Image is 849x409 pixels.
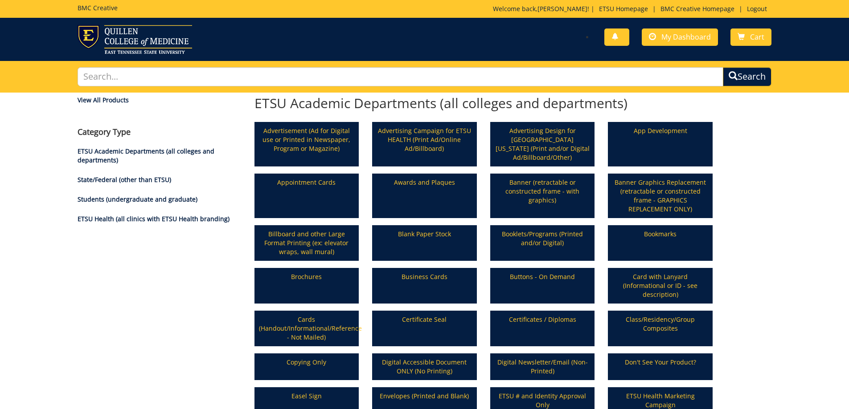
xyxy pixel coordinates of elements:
[78,175,171,184] a: State/Federal (other than ETSU)
[491,226,594,260] a: Booklets/Programs (Printed and/or Digital)
[255,174,358,217] a: Appointment Cards
[78,96,241,105] a: View All Products
[78,4,118,11] h5: BMC Creative
[373,226,476,260] a: Blank Paper Stock
[373,123,476,166] a: Advertising Campaign for ETSU HEALTH (Print Ad/Online Ad/Billboard)
[609,312,712,345] a: Class/Residency/Group Composites
[373,269,476,303] a: Business Cards
[255,312,358,345] a: Cards (Handout/Informational/Reference - Not Mailed)
[491,174,594,217] a: Banner (retractable or constructed frame - with graphics)
[750,32,764,42] span: Cart
[493,4,771,13] p: Welcome back, ! | | |
[78,147,214,164] a: ETSU Academic Departments (all colleges and departments)
[661,32,711,42] span: My Dashboard
[78,215,230,223] a: ETSU Health (all clinics with ETSU Health branding)
[78,25,192,54] img: ETSU logo
[255,354,358,379] a: Copying Only
[78,128,241,137] h4: Category Type
[491,354,594,379] a: Digital Newsletter/Email (Non-Printed)
[642,28,718,46] a: My Dashboard
[78,195,197,203] a: Students (undergraduate and graduate)
[609,226,712,260] a: Bookmarks
[491,269,594,303] a: Buttons - On Demand
[609,174,712,217] a: Banner Graphics Replacement (retractable or constructed frame - GRAPHICS REPLACEMENT ONLY)
[254,96,713,110] h2: ETSU Academic Departments (all colleges and departments)
[255,269,358,303] a: Brochures
[609,269,712,303] a: Card with Lanyard (Informational or ID - see description)
[373,174,476,217] a: Awards and Plaques
[255,226,358,260] a: Billboard and other Large Format Printing (ex: elevator wraps, wall mural)
[595,4,652,13] a: ETSU Homepage
[730,28,771,46] a: Cart
[78,67,724,86] input: Search...
[742,4,771,13] a: Logout
[373,312,476,345] a: Certificate Seal
[723,67,771,86] button: Search
[609,354,712,379] a: Don't See Your Product?
[609,123,712,166] a: App Development
[537,4,587,13] a: [PERSON_NAME]
[255,123,358,166] a: Advertisement (Ad for Digital use or Printed in Newspaper, Program or Magazine)
[656,4,739,13] a: BMC Creative Homepage
[373,354,476,379] a: Digital Accessible Document ONLY (No Printing)
[491,312,594,345] a: Certificates / Diplomas
[491,123,594,166] a: Advertising Design for [GEOGRAPHIC_DATA][US_STATE] (Print and/or Digital Ad/Billboard/Other)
